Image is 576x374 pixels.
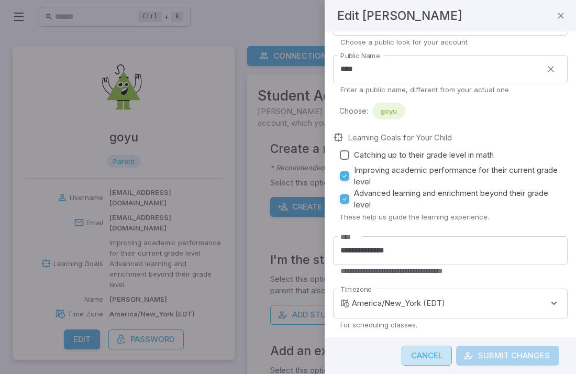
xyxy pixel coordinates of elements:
p: Choose a public look for your account [340,37,560,47]
div: Choose: [339,103,568,119]
span: Improving academic performance for their current grade level [354,164,559,188]
label: Learning Goals for Your Child [348,132,452,144]
span: goyu [372,106,405,116]
h4: Edit [PERSON_NAME] [337,6,462,25]
p: These help us guide the learning experience. [339,212,568,222]
button: Cancel [402,346,452,366]
span: Advanced learning and enrichment beyond their grade level [354,188,559,211]
div: America/New_York (EDT) [352,289,568,318]
div: goyu [372,103,405,119]
button: clear [541,60,560,79]
label: Public Name [340,51,380,61]
label: Timezone [340,284,372,294]
span: Catching up to their grade level in math [354,149,494,161]
p: For scheduling classes. [340,320,560,329]
p: Enter a public name, different from your actual one [340,85,560,94]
